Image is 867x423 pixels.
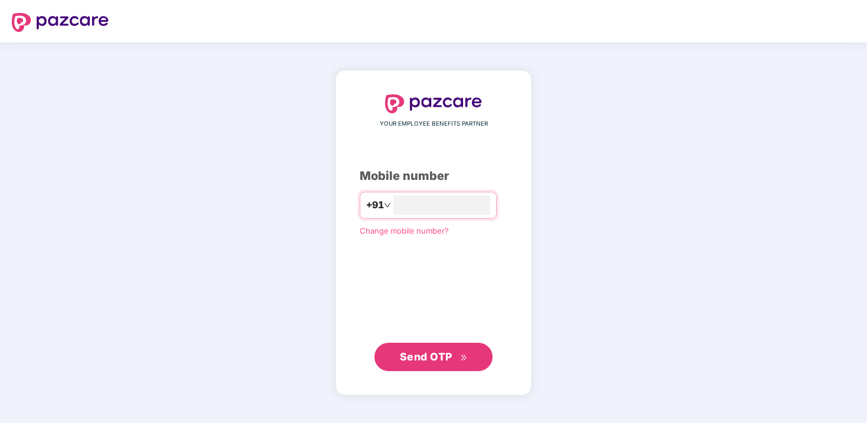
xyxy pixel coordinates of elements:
[12,13,109,32] img: logo
[400,350,452,363] span: Send OTP
[360,167,507,185] div: Mobile number
[366,198,384,212] span: +91
[380,119,488,129] span: YOUR EMPLOYEE BENEFITS PARTNER
[384,202,391,209] span: down
[360,226,449,235] a: Change mobile number?
[374,343,493,371] button: Send OTPdouble-right
[385,94,482,113] img: logo
[460,354,468,362] span: double-right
